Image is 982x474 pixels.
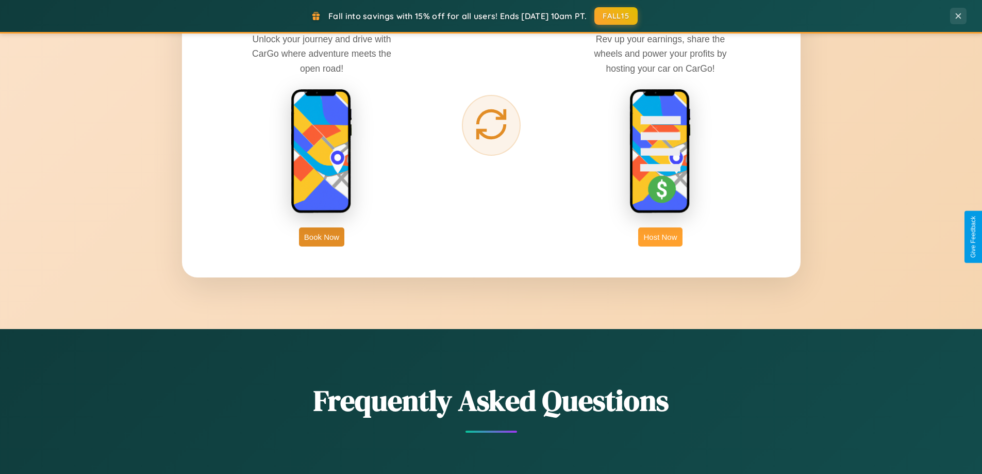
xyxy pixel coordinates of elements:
button: Host Now [638,227,682,247]
p: Unlock your journey and drive with CarGo where adventure meets the open road! [244,32,399,75]
span: Fall into savings with 15% off for all users! Ends [DATE] 10am PT. [328,11,587,21]
img: host phone [629,89,691,215]
p: Rev up your earnings, share the wheels and power your profits by hosting your car on CarGo! [583,32,738,75]
button: Book Now [299,227,344,247]
div: Give Feedback [970,216,977,258]
h2: Frequently Asked Questions [182,381,801,420]
button: FALL15 [594,7,638,25]
img: rent phone [291,89,353,215]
